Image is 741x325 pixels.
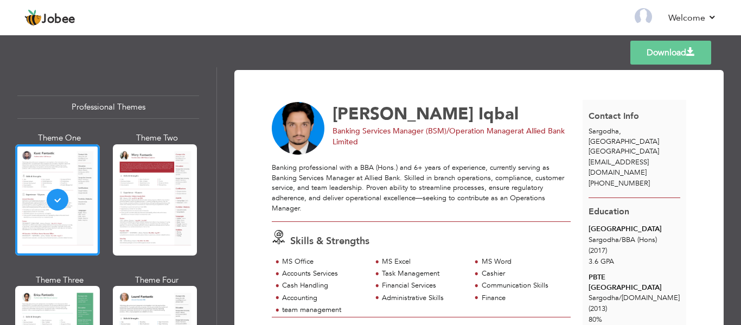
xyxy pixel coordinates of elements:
span: , [619,126,621,136]
span: at Allied Bank Limited [333,126,565,147]
span: 80% [589,315,602,324]
div: Financial Services [382,281,465,291]
div: Cash Handling [282,281,365,291]
div: MS Excel [382,257,465,267]
span: Sargodha [DOMAIN_NAME] [589,293,680,303]
span: [EMAIL_ADDRESS][DOMAIN_NAME] [589,157,649,177]
span: (2017) [589,246,607,256]
div: team management [282,305,365,315]
div: Theme One [17,132,102,144]
div: Theme Two [115,132,200,144]
div: Communication Skills [482,281,565,291]
div: Theme Three [17,275,102,286]
div: MS Word [482,257,565,267]
p: Banking professional with a BBA (Hons.) and 6+ years of experience, currently serving as Banking ... [272,163,571,213]
div: Accounts Services [282,269,365,279]
img: jobee.io [24,9,42,27]
span: [PHONE_NUMBER] [589,179,650,188]
span: [PERSON_NAME] [333,103,474,125]
span: Contact Info [589,110,639,122]
span: Banking Services Manager (BSM)/Operation Manager [333,126,518,136]
span: Skills & Strengths [290,234,369,248]
span: [GEOGRAPHIC_DATA] [589,146,659,156]
div: Accounting [282,293,365,303]
span: Education [589,206,629,218]
span: Sargodha BBA (Hons) [589,235,657,245]
span: 3.6 GPA [589,257,614,266]
div: Finance [482,293,565,303]
div: Cashier [482,269,565,279]
span: / [619,235,622,245]
div: Professional Themes [17,95,199,119]
img: No image [272,102,325,155]
span: Sargodha [589,126,619,136]
a: Download [630,41,711,65]
img: Profile Img [635,8,652,26]
div: [GEOGRAPHIC_DATA] [589,224,680,234]
span: (2013) [589,304,607,314]
div: Administrative Skills [382,293,465,303]
a: Jobee [24,9,75,27]
div: PBTE [GEOGRAPHIC_DATA] [589,272,680,292]
span: Jobee [42,14,75,26]
a: Welcome [668,11,717,24]
div: [GEOGRAPHIC_DATA] [583,126,686,157]
div: MS Office [282,257,365,267]
span: Iqbal [478,103,519,125]
div: Task Management [382,269,465,279]
div: Theme Four [115,275,200,286]
span: / [619,293,622,303]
